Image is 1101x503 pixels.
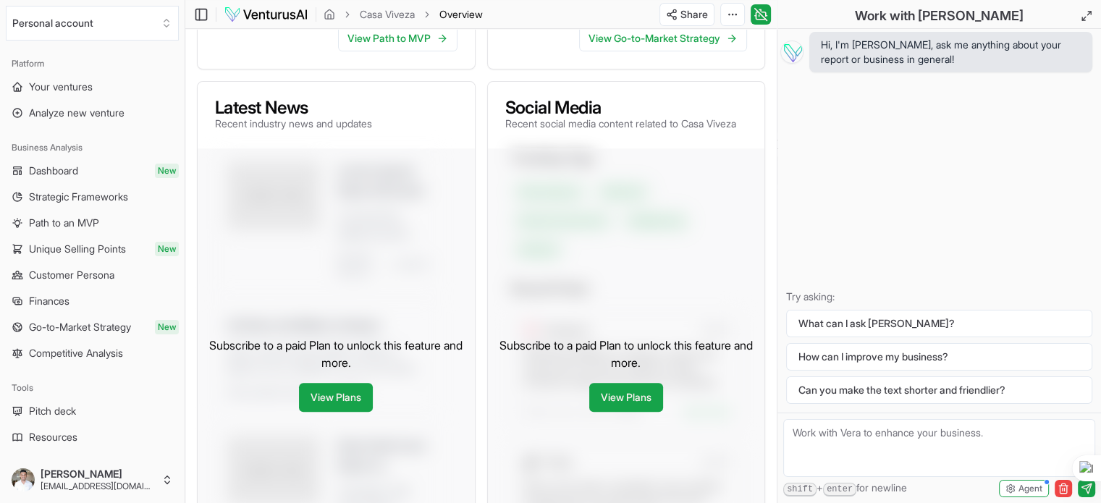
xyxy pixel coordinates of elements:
[29,190,128,204] span: Strategic Frameworks
[29,106,125,120] span: Analyze new venture
[439,7,483,22] span: Overview
[680,7,708,22] span: Share
[6,52,179,75] div: Platform
[505,99,736,117] h3: Social Media
[783,481,907,496] span: + for newline
[659,3,714,26] button: Share
[786,376,1092,404] button: Can you make the text shorter and friendlier?
[821,38,1081,67] span: Hi, I'm [PERSON_NAME], ask me anything about your report or business in general!
[360,7,415,22] a: Casa Viveza
[29,80,93,94] span: Your ventures
[499,337,754,371] p: Subscribe to a paid Plan to unlock this feature and more.
[6,159,179,182] a: DashboardNew
[155,242,179,256] span: New
[505,117,736,131] p: Recent social media content related to Casa Viveza
[823,483,856,496] kbd: enter
[224,6,308,23] img: logo
[6,400,179,423] a: Pitch deck
[155,320,179,334] span: New
[786,289,1092,304] p: Try asking:
[579,25,747,51] a: View Go-to-Market Strategy
[12,468,35,491] img: ACg8ocJPWtDd6iIR__aM5uoSiXum9DKz7WLTFu3loRua1slPryZmpcvu=s96-c
[783,483,817,496] kbd: shift
[29,404,76,418] span: Pitch deck
[6,426,179,449] a: Resources
[29,216,99,230] span: Path to an MVP
[786,310,1092,337] button: What can I ask [PERSON_NAME]?
[215,99,372,117] h3: Latest News
[41,468,156,481] span: [PERSON_NAME]
[29,320,131,334] span: Go-to-Market Strategy
[29,268,114,282] span: Customer Persona
[6,462,179,497] button: [PERSON_NAME][EMAIL_ADDRESS][DOMAIN_NAME]
[780,41,803,64] img: Vera
[29,346,123,360] span: Competitive Analysis
[6,211,179,234] a: Path to an MVP
[999,480,1049,497] button: Agent
[6,263,179,287] a: Customer Persona
[209,337,463,371] p: Subscribe to a paid Plan to unlock this feature and more.
[6,289,179,313] a: Finances
[6,237,179,261] a: Unique Selling PointsNew
[6,101,179,124] a: Analyze new venture
[155,164,179,178] span: New
[324,7,483,22] nav: breadcrumb
[41,481,156,492] span: [EMAIL_ADDRESS][DOMAIN_NAME]
[215,117,372,131] p: Recent industry news and updates
[29,430,77,444] span: Resources
[29,164,78,178] span: Dashboard
[6,6,179,41] button: Select an organization
[786,343,1092,371] button: How can I improve my business?
[589,383,663,412] a: View Plans
[6,316,179,339] a: Go-to-Market StrategyNew
[338,25,457,51] a: View Path to MVP
[29,294,69,308] span: Finances
[6,75,179,98] a: Your ventures
[6,376,179,400] div: Tools
[299,383,373,412] a: View Plans
[6,342,179,365] a: Competitive Analysis
[1018,483,1042,494] span: Agent
[6,136,179,159] div: Business Analysis
[6,185,179,208] a: Strategic Frameworks
[855,6,1024,26] h2: Work with [PERSON_NAME]
[29,242,126,256] span: Unique Selling Points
